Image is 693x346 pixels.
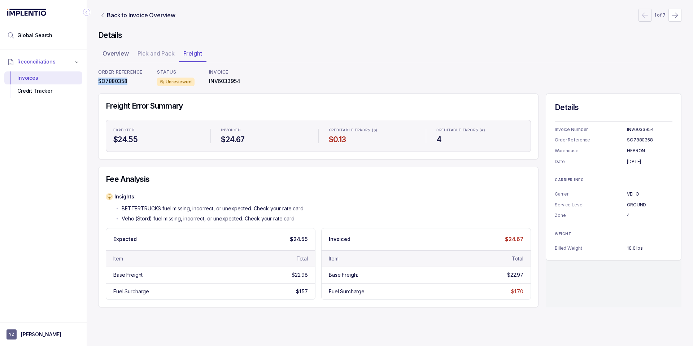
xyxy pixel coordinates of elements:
[627,158,672,165] p: [DATE]
[106,174,531,184] h4: Fee Analysis
[627,201,672,209] p: GROUND
[436,135,523,145] h4: 4
[627,136,672,144] p: SO7880358
[555,158,627,165] p: Date
[157,78,195,86] div: Unreviewed
[221,128,240,132] p: Invoiced
[6,329,80,340] button: User initials[PERSON_NAME]
[114,193,305,200] p: Insights:
[113,255,123,262] div: Item
[668,9,681,22] button: Next Page
[507,271,523,279] div: $22.97
[329,135,416,145] h4: $0.13
[329,128,378,132] p: Creditable Errors ($)
[4,70,82,99] div: Reconciliations
[555,190,672,219] ul: Information Summary
[109,123,205,149] li: Statistic Expected
[221,135,308,145] h4: $24.67
[512,255,523,262] div: Total
[296,255,308,262] div: Total
[555,136,627,144] p: Order Reference
[106,120,531,152] ul: Statistic Highlights
[329,271,358,279] div: Base Freight
[296,288,308,295] div: $1.57
[98,48,133,62] li: Tab Overview
[555,232,672,236] p: WEIGHT
[290,236,308,243] p: $24.55
[113,271,143,279] div: Base Freight
[209,78,240,85] p: INV6033954
[555,147,627,154] p: Warehouse
[555,178,672,182] p: CARRIER INFO
[555,126,627,133] p: Invoice Number
[17,32,52,39] span: Global Search
[10,84,77,97] div: Credit Tracker
[292,271,308,279] div: $22.98
[6,329,17,340] span: User initials
[329,255,338,262] div: Item
[627,212,672,219] p: 4
[627,147,672,154] p: HEBRON
[98,30,681,40] h4: Details
[10,71,77,84] div: Invoices
[98,11,177,19] a: Link Back to Invoice Overview
[432,123,528,149] li: Statistic Creditable Errors (#)
[555,126,672,165] ul: Information Summary
[122,215,296,222] p: Veho (Stord) fuel missing, incorrect, or unexpected. Check your rate card.
[627,245,672,252] p: 10.0 lbs
[555,245,627,252] p: Billed Weight
[555,201,627,209] p: Service Level
[654,12,666,19] p: 1 of 7
[82,8,91,17] div: Collapse Icon
[329,236,350,243] p: Invoiced
[21,331,61,338] p: [PERSON_NAME]
[98,78,143,85] p: SO7880358
[106,101,531,111] h4: Freight Error Summary
[324,123,420,149] li: Statistic Creditable Errors ($)
[209,69,240,75] p: INVOICE
[17,58,56,65] span: Reconciliations
[183,49,202,58] p: Freight
[98,48,681,62] ul: Tab Group
[627,126,672,133] p: INV6033954
[505,236,523,243] p: $24.67
[555,245,672,252] ul: Information Summary
[217,123,312,149] li: Statistic Invoiced
[329,288,365,295] div: Fuel Surcharge
[555,190,627,198] p: Carrier
[107,11,175,19] p: Back to Invoice Overview
[113,128,134,132] p: Expected
[179,48,206,62] li: Tab Freight
[627,190,672,198] p: VEHO
[157,69,195,75] p: STATUS
[113,236,137,243] p: Expected
[511,288,523,295] div: $1.70
[555,212,627,219] p: Zone
[113,135,200,145] h4: $24.55
[436,128,485,132] p: Creditable Errors (#)
[555,102,672,113] h4: Details
[113,288,149,295] div: Fuel Surcharge
[103,49,129,58] p: Overview
[122,205,305,212] p: BETTERTRUCKS fuel missing, incorrect, or unexpected. Check your rate card.
[4,54,82,70] button: Reconciliations
[98,69,143,75] p: ORDER REFERENCE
